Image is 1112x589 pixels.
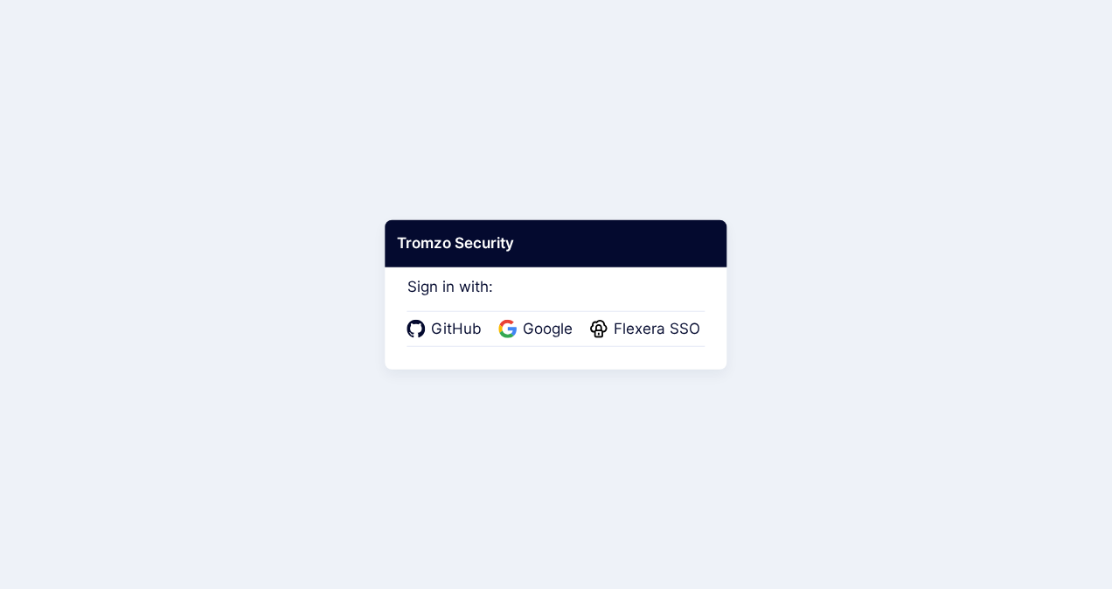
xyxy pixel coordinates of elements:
[608,318,705,341] span: Flexera SSO
[407,254,705,347] div: Sign in with:
[407,318,487,341] a: GitHub
[499,318,578,341] a: Google
[518,318,578,341] span: Google
[426,318,487,341] span: GitHub
[590,318,705,341] a: Flexera SSO
[385,220,726,267] div: Tromzo Security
